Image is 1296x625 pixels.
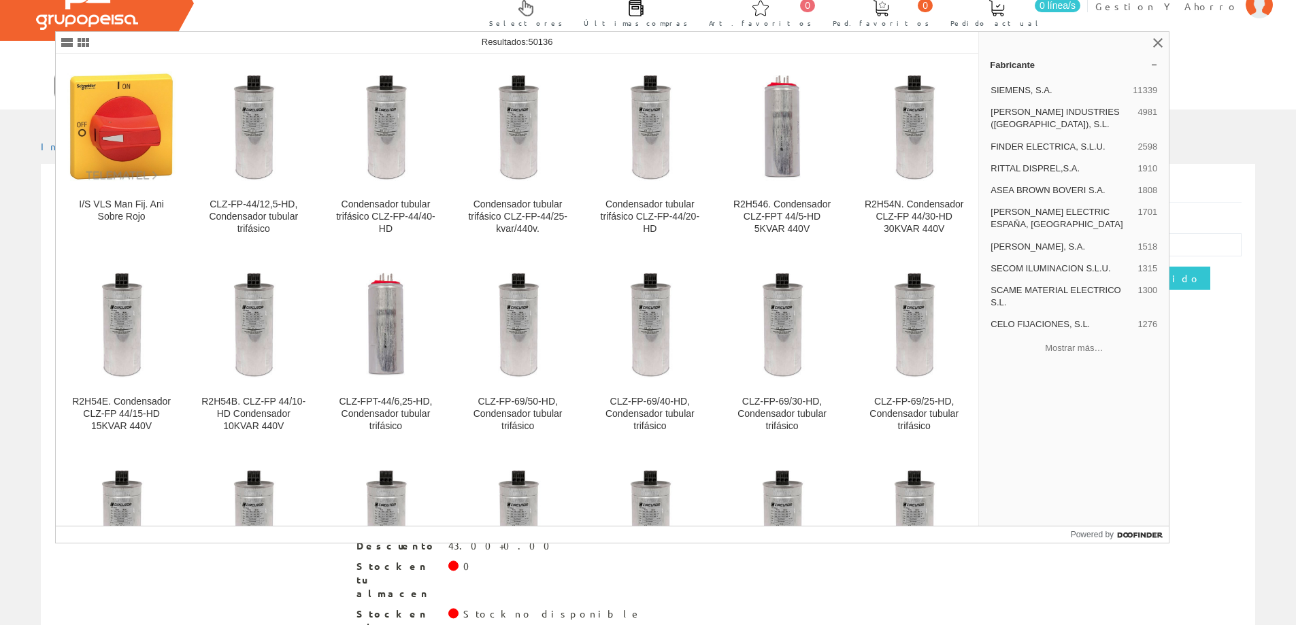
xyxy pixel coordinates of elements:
[859,71,969,181] img: R2H54N. Condensador CLZ-FP 44/30-HD 30KVAR 440V
[716,252,848,448] a: CLZ-FP-69/30-HD, Condensador tubular trifásico CLZ-FP-69/30-HD, Condensador tubular trifásico
[463,467,573,576] img: CLZ-FP-69/10-HD, Condensador tubular trifásico
[716,54,848,251] a: R2H546. Condensador CLZ-FPT 44/5-HD 5KVAR 440V R2H546. Condensador CLZ-FPT 44/5-HD 5KVAR 440V
[199,199,308,235] div: CLZ-FP-44/12,5-HD, Condensador tubular trifásico
[595,396,705,433] div: CLZ-FP-69/40-HD, Condensador tubular trifásico
[452,252,584,448] a: CLZ-FP-69/50-HD, Condensador tubular trifásico CLZ-FP-69/50-HD, Condensador tubular trifásico
[727,269,837,379] img: CLZ-FP-69/30-HD, Condensador tubular trifásico
[331,467,440,576] img: CLZ-FP-69/12,5-HD, Condensador tubular trifásico
[991,284,1132,309] span: SCAME MATERIAL ELECTRICO S.L.
[67,396,176,433] div: R2H54E. Condensador CLZ-FP 44/15-HD 15KVAR 440V
[727,71,837,181] img: R2H546. Condensador CLZ-FPT 44/5-HD 5KVAR 440V
[188,54,319,251] a: CLZ-FP-44/12,5-HD, Condensador tubular trifásico CLZ-FP-44/12,5-HD, Condensador tubular trifásico
[848,252,980,448] a: CLZ-FP-69/25-HD, Condensador tubular trifásico CLZ-FP-69/25-HD, Condensador tubular trifásico
[356,560,438,601] span: Stock en tu almacen
[991,206,1132,231] span: [PERSON_NAME] ELECTRIC ESPAÑA, [GEOGRAPHIC_DATA]
[463,199,573,235] div: Condensador tubular trifásico CLZ-FP-44/25-kvar/440v.
[56,54,187,251] a: I/S VLS Man Fij. Ani Sobre Rojo I/S VLS Man Fij. Ani Sobre Rojo
[1137,263,1157,275] span: 1315
[859,269,969,379] img: CLZ-FP-69/25-HD, Condensador tubular trifásico
[67,467,176,576] img: CLZ-FP-69/20-HD, Condensador tubular trifásico
[991,84,1127,97] span: SIEMENS, S.A.
[331,269,440,379] img: CLZ-FPT-44/6,25-HD, Condensador tubular trifásico
[595,467,705,576] img: CLZ-FP-69/7,5-HD, Condensador tubular trifásico
[991,241,1132,253] span: [PERSON_NAME], S.A.
[595,199,705,235] div: Condensador tubular trifásico CLZ-FP-44/20-HD
[56,252,187,448] a: R2H54E. Condensador CLZ-FP 44/15-HD 15KVAR 440V R2H54E. Condensador CLZ-FP 44/15-HD 15KVAR 440V
[991,106,1132,131] span: [PERSON_NAME] INDUSTRIES ([GEOGRAPHIC_DATA]), S.L.
[489,16,563,30] span: Selectores
[1071,526,1169,543] a: Powered by
[984,337,1163,359] button: Mostrar más…
[709,16,812,30] span: Art. favoritos
[199,71,308,181] img: CLZ-FP-44/12,5-HD, Condensador tubular trifásico
[1137,318,1157,331] span: 1276
[463,560,478,573] div: 0
[1137,106,1157,131] span: 4981
[595,71,705,181] img: Condensador tubular trifásico CLZ-FP-44/20-HD
[1137,163,1157,175] span: 1910
[848,54,980,251] a: R2H54N. Condensador CLZ-FP 44/30-HD 30KVAR 440V R2H54N. Condensador CLZ-FP 44/30-HD 30KVAR 440V
[1137,241,1157,253] span: 1518
[320,252,451,448] a: CLZ-FPT-44/6,25-HD, Condensador tubular trifásico CLZ-FPT-44/6,25-HD, Condensador tubular trifásico
[1137,206,1157,231] span: 1701
[584,54,716,251] a: Condensador tubular trifásico CLZ-FP-44/20-HD Condensador tubular trifásico CLZ-FP-44/20-HD
[991,318,1132,331] span: CELO FIJACIONES, S.L.
[528,37,552,47] span: 50136
[356,539,438,553] span: Descuento
[463,396,573,433] div: CLZ-FP-69/50-HD, Condensador tubular trifásico
[584,16,688,30] span: Últimas compras
[584,252,716,448] a: CLZ-FP-69/40-HD, Condensador tubular trifásico CLZ-FP-69/40-HD, Condensador tubular trifásico
[463,607,642,621] div: Stock no disponible
[331,199,440,235] div: Condensador tubular trifásico CLZ-FP-44/40-HD
[859,199,969,235] div: R2H54N. Condensador CLZ-FP 44/30-HD 30KVAR 440V
[199,269,308,379] img: R2H54B. CLZ-FP 44/10-HD Condensador 10KVAR 440V
[1071,528,1114,541] span: Powered by
[448,539,558,553] div: 43.00+0.00
[979,54,1169,75] a: Fabricante
[859,396,969,433] div: CLZ-FP-69/25-HD, Condensador tubular trifásico
[991,184,1132,197] span: ASEA BROWN BOVERI S.A.
[950,16,1043,30] span: Pedido actual
[199,467,308,576] img: CLZ-FP-69/15-HD, Condensador tubular trifásico
[67,269,176,379] img: R2H54E. Condensador CLZ-FP 44/15-HD 15KVAR 440V
[41,140,99,152] a: Inicio
[331,71,440,181] img: Condensador tubular trifásico CLZ-FP-44/40-HD
[833,16,929,30] span: Ped. favoritos
[991,163,1132,175] span: RITTAL DISPREL,S.A.
[188,252,319,448] a: R2H54B. CLZ-FP 44/10-HD Condensador 10KVAR 440V R2H54B. CLZ-FP 44/10-HD Condensador 10KVAR 440V
[859,467,969,576] img: CLZ-FP-52/40-HD, Condensador tubular trifásico
[1137,141,1157,153] span: 2598
[320,54,451,251] a: Condensador tubular trifásico CLZ-FP-44/40-HD Condensador tubular trifásico CLZ-FP-44/40-HD
[199,396,308,433] div: R2H54B. CLZ-FP 44/10-HD Condensador 10KVAR 440V
[331,396,440,433] div: CLZ-FPT-44/6,25-HD, Condensador tubular trifásico
[482,37,553,47] span: Resultados:
[991,141,1132,153] span: FINDER ELECTRICA, S.L.U.
[991,263,1132,275] span: SECOM ILUMINACION S.L.U.
[452,54,584,251] a: Condensador tubular trifásico CLZ-FP-44/25-kvar/440v. Condensador tubular trifásico CLZ-FP-44/25-...
[727,199,837,235] div: R2H546. Condensador CLZ-FPT 44/5-HD 5KVAR 440V
[463,71,573,181] img: Condensador tubular trifásico CLZ-FP-44/25-kvar/440v.
[67,199,176,223] div: I/S VLS Man Fij. Ani Sobre Rojo
[727,467,837,576] img: CLZ-FP-52/50-HD, Condensador tubular trifásico
[595,269,705,379] img: CLZ-FP-69/40-HD, Condensador tubular trifásico
[463,269,573,379] img: CLZ-FP-69/50-HD, Condensador tubular trifásico
[1133,84,1157,97] span: 11339
[1137,284,1157,309] span: 1300
[727,396,837,433] div: CLZ-FP-69/30-HD, Condensador tubular trifásico
[1137,184,1157,197] span: 1808
[67,71,176,181] img: I/S VLS Man Fij. Ani Sobre Rojo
